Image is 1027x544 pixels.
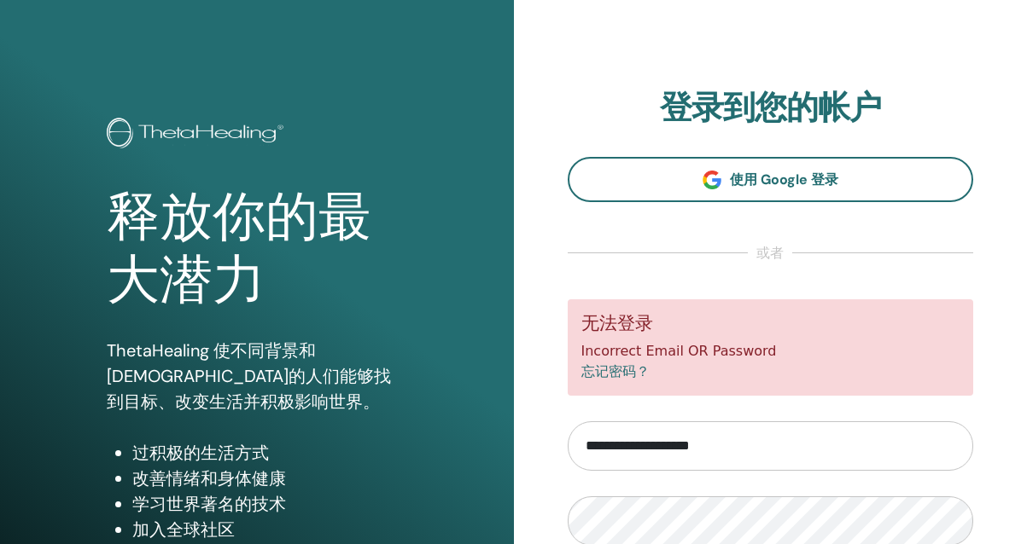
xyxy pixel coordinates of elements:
[107,186,406,313] h1: 释放你的最大潜力
[132,491,406,517] li: 学习世界著名的技术
[748,243,792,263] span: 或者
[107,338,406,414] p: ThetaHealing 使不同背景和[DEMOGRAPHIC_DATA]的人们能够找到目标、改变生活并积极影响世界。
[132,517,406,542] li: 加入全球社区
[132,466,406,491] li: 改善情绪和身体健康
[581,313,960,334] h5: 无法登录
[568,89,974,128] h2: 登录到您的帐户
[730,171,838,188] span: 使用 Google 登录
[581,363,650,379] a: 忘记密码？
[568,299,974,396] div: Incorrect Email OR Password
[568,157,974,202] a: 使用 Google 登录
[132,440,406,466] li: 过积极的生活方式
